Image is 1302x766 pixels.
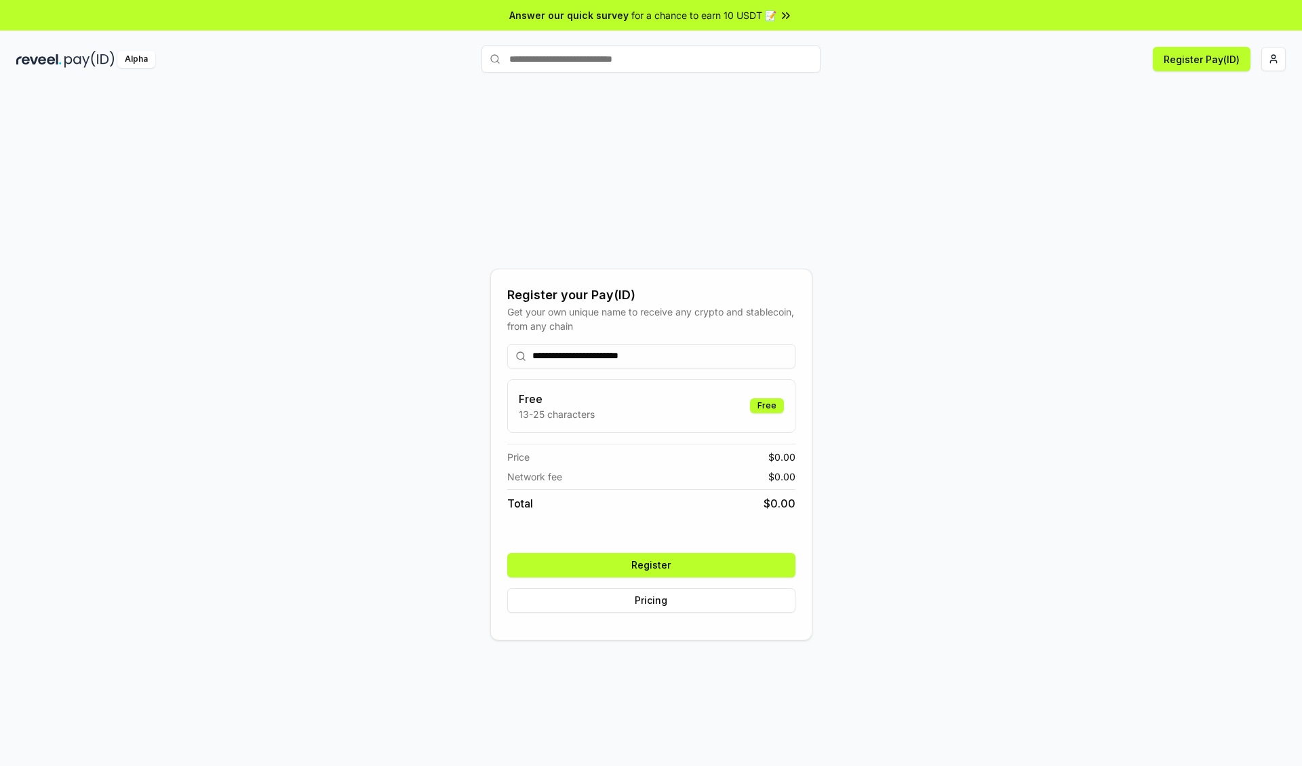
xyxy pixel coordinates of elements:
[519,391,595,407] h3: Free
[1153,47,1250,71] button: Register Pay(ID)
[64,51,115,68] img: pay_id
[507,470,562,484] span: Network fee
[768,470,795,484] span: $ 0.00
[507,305,795,333] div: Get your own unique name to receive any crypto and stablecoin, from any chain
[750,398,784,413] div: Free
[764,495,795,512] span: $ 0.00
[768,450,795,464] span: $ 0.00
[519,407,595,421] p: 13-25 characters
[117,51,155,68] div: Alpha
[507,553,795,577] button: Register
[507,495,533,512] span: Total
[509,8,629,22] span: Answer our quick survey
[507,450,530,464] span: Price
[507,286,795,305] div: Register your Pay(ID)
[631,8,776,22] span: for a chance to earn 10 USDT 📝
[507,588,795,613] button: Pricing
[16,51,62,68] img: reveel_dark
